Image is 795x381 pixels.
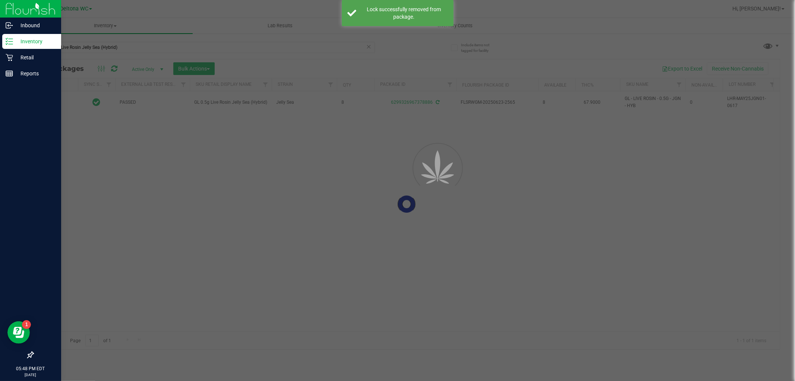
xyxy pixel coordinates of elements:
[6,22,13,29] inline-svg: Inbound
[13,53,58,62] p: Retail
[7,321,30,344] iframe: Resource center
[360,6,448,21] div: Lock successfully removed from package.
[6,54,13,61] inline-svg: Retail
[13,21,58,30] p: Inbound
[3,372,58,378] p: [DATE]
[3,365,58,372] p: 05:48 PM EDT
[6,70,13,77] inline-svg: Reports
[13,37,58,46] p: Inventory
[22,320,31,329] iframe: Resource center unread badge
[6,38,13,45] inline-svg: Inventory
[13,69,58,78] p: Reports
